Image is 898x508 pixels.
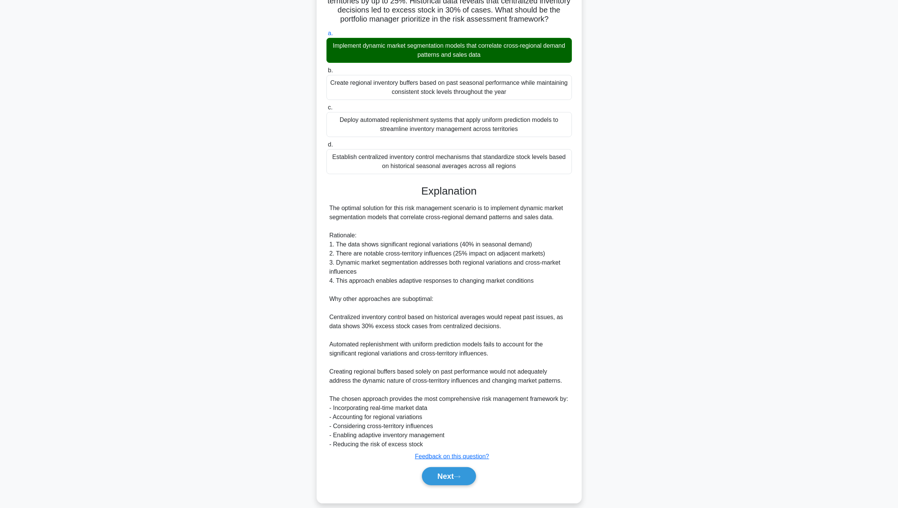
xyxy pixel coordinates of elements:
span: d. [328,141,333,148]
h3: Explanation [331,185,567,198]
span: a. [328,30,333,36]
a: Feedback on this question? [415,453,489,460]
div: Deploy automated replenishment systems that apply uniform prediction models to streamline invento... [326,112,572,137]
span: b. [328,67,333,73]
span: c. [328,104,333,111]
div: Implement dynamic market segmentation models that correlate cross-regional demand patterns and sa... [326,38,572,63]
div: Create regional inventory buffers based on past seasonal performance while maintaining consistent... [326,75,572,100]
div: Establish centralized inventory control mechanisms that standardize stock levels based on histori... [326,149,572,174]
div: The optimal solution for this risk management scenario is to implement dynamic market segmentatio... [330,204,569,449]
button: Next [422,467,476,485]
